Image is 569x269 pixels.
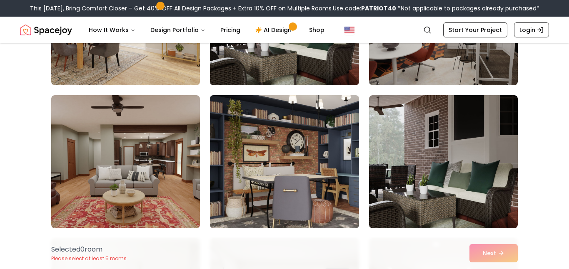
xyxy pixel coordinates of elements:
[51,95,200,228] img: Room room-4
[20,22,72,38] a: Spacejoy
[144,22,212,38] button: Design Portfolio
[333,4,396,12] span: Use code:
[82,22,331,38] nav: Main
[82,22,142,38] button: How It Works
[369,95,518,228] img: Room room-6
[344,25,354,35] img: United States
[514,22,549,37] a: Login
[30,4,539,12] div: This [DATE], Bring Comfort Closer – Get 40% OFF All Design Packages + Extra 10% OFF on Multiple R...
[51,255,127,262] p: Please select at least 5 rooms
[51,244,127,254] p: Selected 0 room
[302,22,331,38] a: Shop
[361,4,396,12] b: PATRIOT40
[396,4,539,12] span: *Not applicable to packages already purchased*
[443,22,507,37] a: Start Your Project
[20,17,549,43] nav: Global
[20,22,72,38] img: Spacejoy Logo
[206,92,362,232] img: Room room-5
[214,22,247,38] a: Pricing
[249,22,301,38] a: AI Design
